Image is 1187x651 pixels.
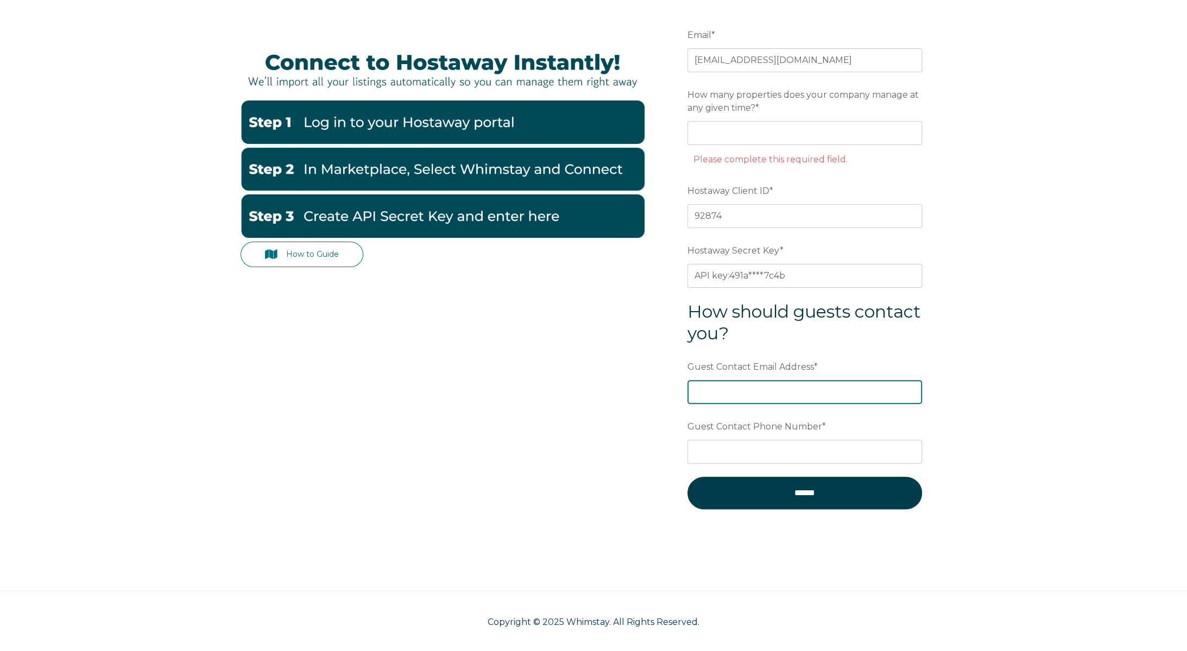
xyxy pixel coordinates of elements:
label: Please complete this required field. [693,154,848,165]
span: How many properties does your company manage at any given time? [687,86,919,116]
img: Hostaway3-1 [241,194,645,238]
a: How to Guide [241,242,363,267]
span: Email [687,27,711,43]
span: Hostaway Client ID [687,182,769,199]
span: How should guests contact you? [687,301,921,344]
img: Hostaway1 [241,100,645,144]
img: Hostaway Banner [241,42,645,97]
img: Hostaway2 [241,148,645,191]
p: Copyright © 2025 Whimstay. All Rights Reserved. [241,616,946,629]
span: Guest Contact Phone Number [687,418,822,435]
span: Guest Contact Email Address [687,358,814,375]
span: Hostaway Secret Key [687,242,780,259]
